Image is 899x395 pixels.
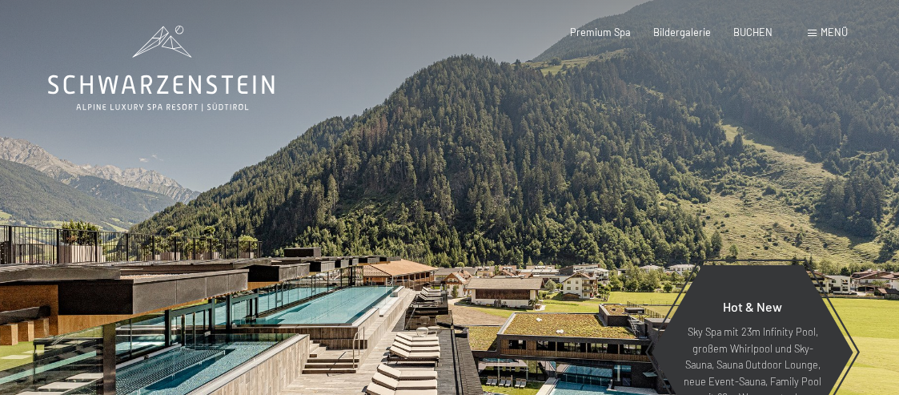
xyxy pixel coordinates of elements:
span: Menü [821,26,848,38]
a: Bildergalerie [653,26,711,38]
span: Hot & New [723,299,782,314]
a: BUCHEN [733,26,773,38]
a: Premium Spa [570,26,631,38]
